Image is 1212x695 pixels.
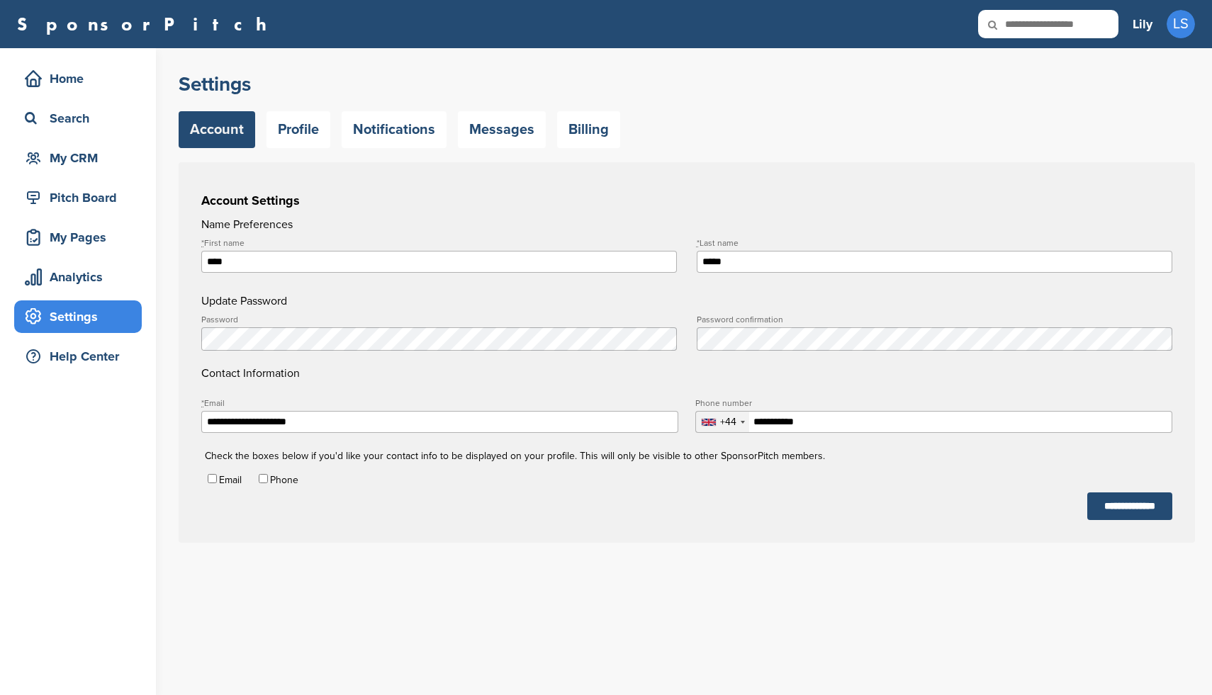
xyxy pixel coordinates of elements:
[1167,10,1195,38] span: LS
[14,102,142,135] a: Search
[179,72,1195,97] h2: Settings
[557,111,620,148] a: Billing
[458,111,546,148] a: Messages
[342,111,447,148] a: Notifications
[14,221,142,254] a: My Pages
[697,239,1172,247] label: Last name
[219,474,242,486] label: Email
[21,304,142,329] div: Settings
[21,106,142,131] div: Search
[696,412,749,432] div: Selected country
[21,66,142,91] div: Home
[179,111,255,148] a: Account
[201,191,1172,210] h3: Account Settings
[201,399,678,407] label: Email
[21,225,142,250] div: My Pages
[266,111,330,148] a: Profile
[1133,9,1152,40] a: Lily
[201,398,204,408] abbr: required
[1133,14,1152,34] h3: Lily
[201,315,677,324] label: Password
[695,399,1172,407] label: Phone number
[697,238,700,248] abbr: required
[201,293,1172,310] h4: Update Password
[14,300,142,333] a: Settings
[14,340,142,373] a: Help Center
[201,315,1172,382] h4: Contact Information
[14,181,142,214] a: Pitch Board
[14,62,142,95] a: Home
[201,216,1172,233] h4: Name Preferences
[201,238,204,248] abbr: required
[17,15,276,33] a: SponsorPitch
[270,474,298,486] label: Phone
[21,185,142,210] div: Pitch Board
[14,261,142,293] a: Analytics
[21,145,142,171] div: My CRM
[14,142,142,174] a: My CRM
[21,264,142,290] div: Analytics
[21,344,142,369] div: Help Center
[697,315,1172,324] label: Password confirmation
[720,417,736,427] div: +44
[201,239,677,247] label: First name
